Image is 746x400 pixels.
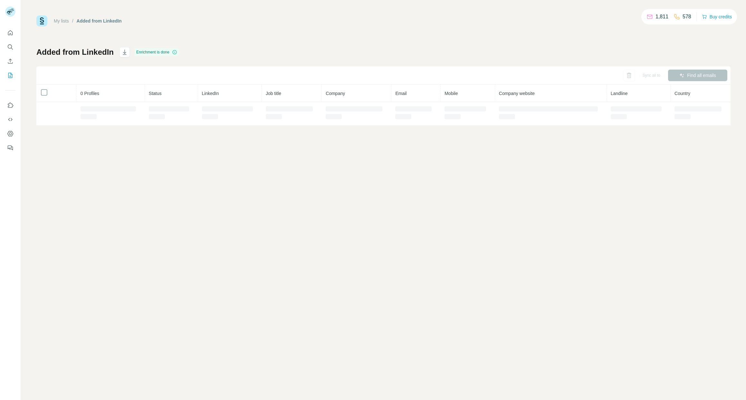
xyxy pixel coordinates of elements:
p: 1,811 [655,13,668,21]
span: 0 Profiles [81,91,99,96]
button: Search [5,41,15,53]
li: / [72,18,73,24]
span: Company website [499,91,535,96]
button: Quick start [5,27,15,39]
span: LinkedIn [202,91,219,96]
span: Country [674,91,690,96]
span: Landline [611,91,628,96]
span: Job title [266,91,281,96]
button: Enrich CSV [5,55,15,67]
img: Surfe Logo [36,15,47,26]
span: Status [149,91,162,96]
a: My lists [54,18,69,24]
div: Enrichment is done [134,48,179,56]
button: Dashboard [5,128,15,139]
span: Mobile [445,91,458,96]
button: My lists [5,70,15,81]
p: 578 [683,13,691,21]
button: Feedback [5,142,15,154]
button: Buy credits [702,12,732,21]
span: Company [326,91,345,96]
span: Email [395,91,406,96]
div: Added from LinkedIn [77,18,122,24]
button: Use Surfe on LinkedIn [5,100,15,111]
button: Use Surfe API [5,114,15,125]
h1: Added from LinkedIn [36,47,114,57]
